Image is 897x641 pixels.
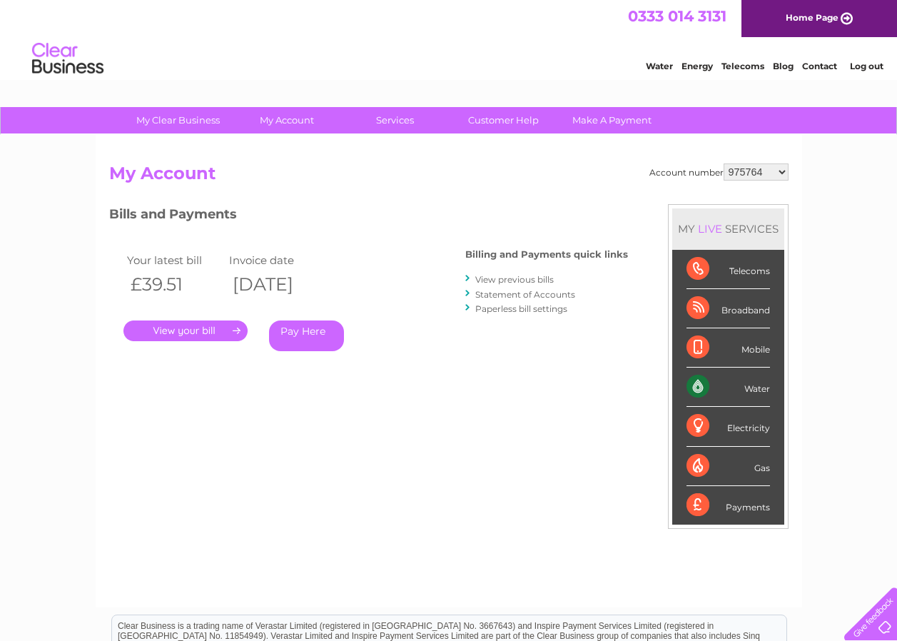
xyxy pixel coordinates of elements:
div: Gas [686,447,770,486]
div: Mobile [686,328,770,368]
td: Your latest bill [123,251,226,270]
a: View previous bills [475,274,554,285]
div: MY SERVICES [672,208,784,249]
th: £39.51 [123,270,226,299]
a: Make A Payment [553,107,671,133]
a: 0333 014 3131 [628,7,726,25]
img: logo.png [31,37,104,81]
a: Contact [802,61,837,71]
a: Blog [773,61,794,71]
a: Water [646,61,673,71]
a: Pay Here [269,320,344,351]
a: My Account [228,107,345,133]
a: . [123,320,248,341]
a: Paperless bill settings [475,303,567,314]
div: Broadband [686,289,770,328]
a: Energy [681,61,713,71]
a: Log out [850,61,883,71]
div: Account number [649,163,789,181]
div: Electricity [686,407,770,446]
th: [DATE] [225,270,328,299]
a: Customer Help [445,107,562,133]
td: Invoice date [225,251,328,270]
div: LIVE [695,222,725,236]
a: Statement of Accounts [475,289,575,300]
h2: My Account [109,163,789,191]
h4: Billing and Payments quick links [465,249,628,260]
h3: Bills and Payments [109,204,628,229]
a: Services [336,107,454,133]
div: Payments [686,486,770,525]
a: Telecoms [721,61,764,71]
div: Clear Business is a trading name of Verastar Limited (registered in [GEOGRAPHIC_DATA] No. 3667643... [112,8,786,69]
div: Water [686,368,770,407]
div: Telecoms [686,250,770,289]
a: My Clear Business [119,107,237,133]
